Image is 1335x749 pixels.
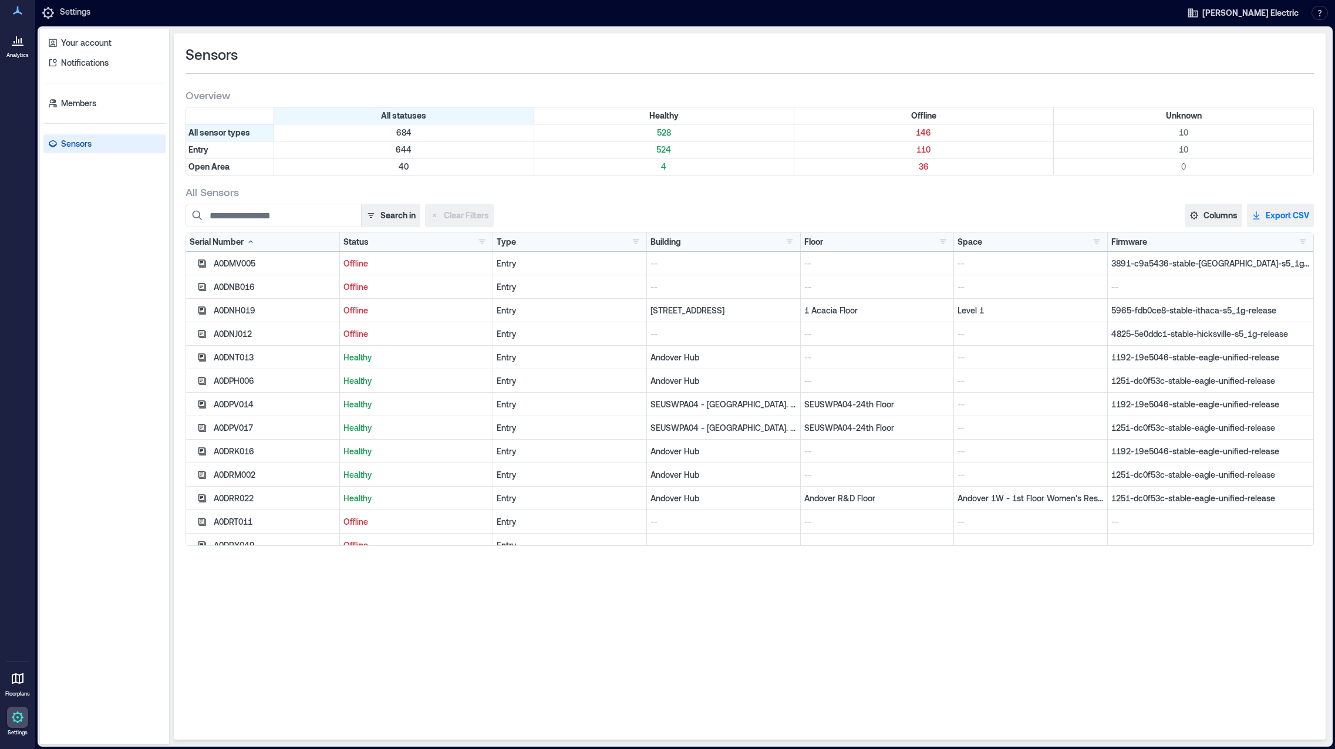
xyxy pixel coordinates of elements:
a: Your account [43,33,166,52]
p: Healthy [343,399,490,410]
div: A0DRT011 [214,516,335,528]
p: -- [804,281,950,293]
p: Andover 1W - 1st Floor Women's Restroom [958,492,1104,504]
p: -- [958,328,1104,340]
div: Building [650,236,681,248]
p: Offline [343,328,490,340]
button: Export CSV [1247,204,1314,227]
span: Sensors [186,45,238,64]
p: 528 [537,127,791,139]
div: All sensor types [186,124,274,141]
p: -- [650,516,797,528]
p: [STREET_ADDRESS] [650,305,797,316]
p: 5965-fdb0ce8-stable-ithaca-s5_1g-release [1111,305,1310,316]
p: Settings [60,6,90,20]
p: Offline [343,539,490,551]
p: -- [650,539,797,551]
div: Filter by Type: Open Area & Status: Healthy [534,158,794,175]
p: Healthy [343,352,490,363]
p: 684 [277,127,531,139]
p: 10 [1056,127,1311,139]
p: 1251-dc0f53c-stable-eagle-unified-release [1111,469,1310,481]
div: A0DRK016 [214,446,335,457]
div: Firmware [1111,236,1147,248]
div: Entry [497,352,643,363]
div: A0DNB016 [214,281,335,293]
p: -- [804,375,950,387]
p: 4825-5e0ddc1-stable-hicksville-s5_1g-release [1111,328,1310,340]
p: Healthy [343,446,490,457]
p: Andover Hub [650,375,797,387]
p: -- [958,375,1104,387]
p: -- [804,446,950,457]
p: -- [804,328,950,340]
p: 1251-dc0f53c-stable-eagle-unified-release [1111,492,1310,504]
p: 1 Acacia Floor [804,305,950,316]
p: -- [1111,539,1310,551]
p: 1192-19e5046-stable-eagle-unified-release [1111,446,1310,457]
div: Entry [497,305,643,316]
a: Sensors [43,134,166,153]
p: 146 [797,127,1051,139]
p: -- [958,281,1104,293]
p: -- [958,352,1104,363]
button: Search in [361,204,420,227]
p: Healthy [343,375,490,387]
a: Analytics [3,26,32,62]
div: Filter by Type: Open Area [186,158,274,175]
p: SEUSWPA04 - [GEOGRAPHIC_DATA]. [GEOGRAPHIC_DATA] [650,422,797,434]
p: Level 1 [958,305,1104,316]
span: Overview [186,88,230,102]
p: -- [958,539,1104,551]
p: Analytics [6,52,29,59]
p: 1251-dc0f53c-stable-eagle-unified-release [1111,422,1310,434]
div: A0DPV014 [214,399,335,410]
p: Offline [343,258,490,269]
div: Space [958,236,982,248]
p: Members [61,97,96,109]
div: Filter by Type: Open Area & Status: Offline [794,158,1054,175]
p: -- [958,469,1104,481]
p: 40 [277,161,531,173]
div: Type [497,236,516,248]
p: -- [958,446,1104,457]
p: SEUSWPA04 - [GEOGRAPHIC_DATA]. [GEOGRAPHIC_DATA] [650,399,797,410]
div: Filter by Type: Entry [186,141,274,158]
div: A0DRY049 [214,539,335,551]
div: Entry [497,539,643,551]
p: -- [650,328,797,340]
p: Andover R&D Floor [804,492,950,504]
div: Filter by Type: Open Area & Status: Unknown (0 sensors) [1054,158,1313,175]
div: Filter by Type: Entry & Status: Unknown [1054,141,1313,158]
div: Floor [804,236,823,248]
p: -- [804,516,950,528]
p: Offline [343,305,490,316]
div: Status [343,236,369,248]
div: Filter by Status: Offline [794,107,1054,124]
button: [PERSON_NAME] Electric [1184,4,1302,22]
p: Andover Hub [650,352,797,363]
span: [PERSON_NAME] Electric [1202,7,1299,19]
div: Entry [497,422,643,434]
p: Settings [8,729,28,736]
div: Filter by Type: Entry & Status: Healthy [534,141,794,158]
div: Entry [497,446,643,457]
div: Entry [497,492,643,504]
p: -- [958,516,1104,528]
p: Healthy [343,492,490,504]
p: -- [650,258,797,269]
p: -- [958,399,1104,410]
div: Filter by Status: Healthy [534,107,794,124]
p: SEUSWPA04-24th Floor [804,399,950,410]
a: Floorplans [2,664,33,701]
a: Settings [4,703,32,740]
p: -- [804,258,950,269]
p: Healthy [343,469,490,481]
div: Entry [497,375,643,387]
p: Notifications [61,57,109,69]
p: -- [958,258,1104,269]
div: Filter by Status: Unknown [1054,107,1313,124]
button: Clear Filters [425,204,494,227]
p: Sensors [61,138,92,150]
p: -- [804,539,950,551]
